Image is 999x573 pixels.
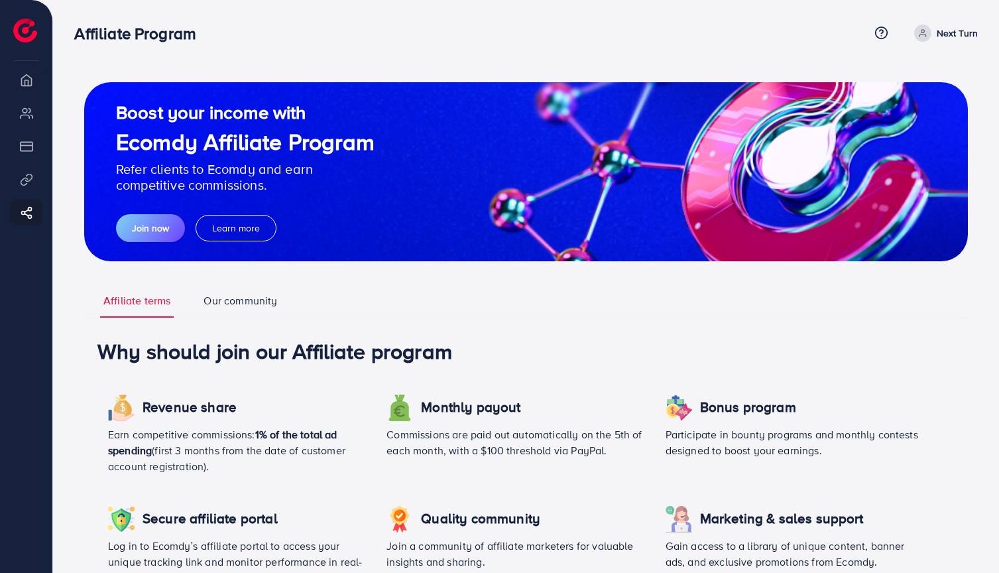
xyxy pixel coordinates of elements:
[108,395,135,421] img: icon revenue share
[116,101,375,123] h2: Boost your income with
[937,25,978,41] p: Next Turn
[666,426,923,458] p: Participate in bounty programs and monthly contests designed to boost your earnings.
[143,511,278,527] h4: Secure affiliate portal
[386,395,413,421] img: icon revenue share
[909,25,978,42] a: Next Turn
[108,426,365,474] p: Earn competitive commissions: (first 3 months from the date of customer account registration).
[100,293,174,318] a: Affiliate terms
[108,427,337,458] span: 1% of the total ad spending
[116,129,375,156] h1: Ecomdy Affiliate Program
[116,161,375,177] p: Refer clients to Ecomdy and earn
[386,538,644,570] p: Join a community of affiliate marketers for valuable insights and sharing.
[386,426,644,458] p: Commissions are paid out automatically on the 5th of each month, with a $100 threshold via PayPal.
[700,399,796,416] h4: Bonus program
[132,222,169,235] span: Join now
[666,395,692,421] img: icon revenue share
[666,506,692,533] img: icon revenue share
[421,399,520,416] h4: Monthly payout
[386,506,413,533] img: icon revenue share
[666,538,923,570] p: Gain access to a library of unique content, banner ads, and exclusive promotions from Ecomdy.
[108,506,135,533] img: icon revenue share
[97,338,955,363] h1: Why should join our Affiliate program
[196,215,276,241] button: Learn more
[943,513,989,563] iframe: Chat
[116,177,375,193] p: competitive commissions.
[13,19,37,42] img: logo
[74,24,207,43] h3: Affiliate Program
[116,214,185,242] button: Join now
[421,511,540,527] h4: Quality community
[84,82,968,261] img: guide
[200,293,280,318] a: Our community
[700,511,864,527] h4: Marketing & sales support
[143,399,237,416] h4: Revenue share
